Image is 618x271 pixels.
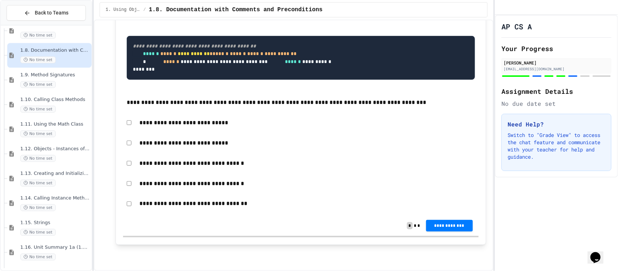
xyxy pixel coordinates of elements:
[504,66,609,72] div: [EMAIL_ADDRESS][DOMAIN_NAME]
[508,132,605,160] p: Switch to "Grade View" to access the chat feature and communicate with your teacher for help and ...
[20,121,90,128] span: 1.11. Using the Math Class
[501,21,532,32] h1: AP CS A
[20,72,90,78] span: 1.9. Method Signatures
[35,9,68,17] span: Back to Teams
[501,99,611,108] div: No due date set
[20,229,56,236] span: No time set
[20,57,56,63] span: No time set
[20,146,90,152] span: 1.12. Objects - Instances of Classes
[20,171,90,177] span: 1.13. Creating and Initializing Objects: Constructors
[20,195,90,201] span: 1.14. Calling Instance Methods
[588,242,611,264] iframe: chat widget
[20,130,56,137] span: No time set
[20,81,56,88] span: No time set
[149,5,323,14] span: 1.8. Documentation with Comments and Preconditions
[20,220,90,226] span: 1.15. Strings
[7,5,86,21] button: Back to Teams
[143,7,146,13] span: /
[20,180,56,187] span: No time set
[20,47,90,54] span: 1.8. Documentation with Comments and Preconditions
[20,106,56,113] span: No time set
[20,155,56,162] span: No time set
[20,254,56,260] span: No time set
[501,86,611,96] h2: Assignment Details
[504,59,609,66] div: [PERSON_NAME]
[20,245,90,251] span: 1.16. Unit Summary 1a (1.1-1.6)
[106,7,140,13] span: 1. Using Objects and Methods
[20,97,90,103] span: 1.10. Calling Class Methods
[501,43,611,54] h2: Your Progress
[20,204,56,211] span: No time set
[20,32,56,39] span: No time set
[508,120,605,129] h3: Need Help?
